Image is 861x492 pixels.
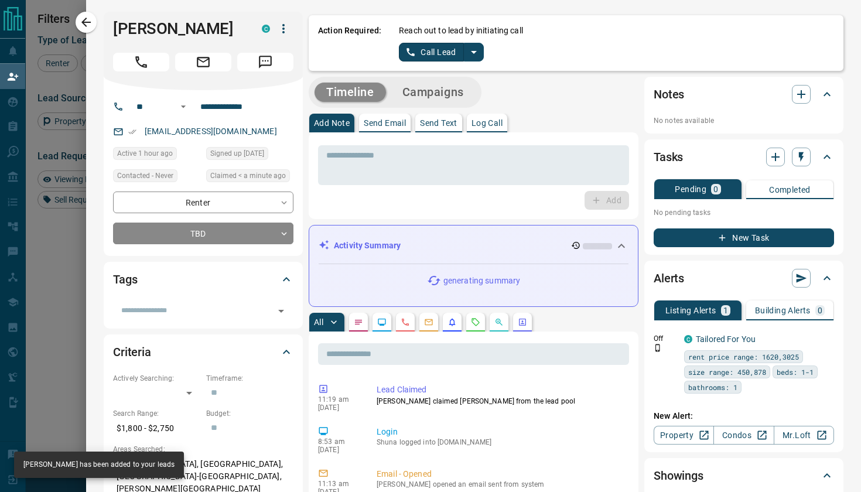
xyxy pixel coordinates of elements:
[262,25,270,33] div: condos.ca
[399,43,464,61] button: Call Lead
[654,143,834,171] div: Tasks
[176,100,190,114] button: Open
[420,119,457,127] p: Send Text
[471,317,480,327] svg: Requests
[128,128,136,136] svg: Email Verified
[206,147,293,163] div: Tue Sep 09 2025
[713,426,774,445] a: Condos
[755,306,811,315] p: Building Alerts
[314,318,323,326] p: All
[113,223,293,244] div: TBD
[665,306,716,315] p: Listing Alerts
[210,148,264,159] span: Signed up [DATE]
[401,317,410,327] svg: Calls
[113,408,200,419] p: Search Range:
[113,19,244,38] h1: [PERSON_NAME]
[206,408,293,419] p: Budget:
[113,270,137,289] h2: Tags
[318,446,359,454] p: [DATE]
[377,468,624,480] p: Email - Opened
[113,53,169,71] span: Call
[684,335,692,343] div: condos.ca
[654,426,714,445] a: Property
[688,366,766,378] span: size range: 450,878
[206,373,293,384] p: Timeframe:
[377,426,624,438] p: Login
[23,455,175,474] div: [PERSON_NAME] has been added to your leads
[318,25,381,61] p: Action Required:
[364,119,406,127] p: Send Email
[518,317,527,327] svg: Agent Actions
[113,147,200,163] div: Tue Sep 16 2025
[777,366,814,378] span: beds: 1-1
[377,317,387,327] svg: Lead Browsing Activity
[424,317,433,327] svg: Emails
[237,53,293,71] span: Message
[399,25,523,37] p: Reach out to lead by initiating call
[443,275,520,287] p: generating summary
[654,344,662,352] svg: Push Notification Only
[113,265,293,293] div: Tags
[314,119,350,127] p: Add Note
[377,396,624,406] p: [PERSON_NAME] claimed [PERSON_NAME] from the lead pool
[675,185,706,193] p: Pending
[399,43,484,61] div: split button
[377,480,624,488] p: [PERSON_NAME] opened an email sent from system
[654,264,834,292] div: Alerts
[273,303,289,319] button: Open
[713,185,718,193] p: 0
[471,119,503,127] p: Log Call
[688,381,737,393] span: bathrooms: 1
[354,317,363,327] svg: Notes
[318,404,359,412] p: [DATE]
[113,373,200,384] p: Actively Searching:
[210,170,286,182] span: Claimed < a minute ago
[318,480,359,488] p: 11:13 am
[113,338,293,366] div: Criteria
[769,186,811,194] p: Completed
[113,444,293,455] p: Areas Searched:
[723,306,728,315] p: 1
[391,83,476,102] button: Campaigns
[318,395,359,404] p: 11:19 am
[318,438,359,446] p: 8:53 am
[654,466,703,485] h2: Showings
[494,317,504,327] svg: Opportunities
[818,306,822,315] p: 0
[117,170,173,182] span: Contacted - Never
[654,204,834,221] p: No pending tasks
[117,148,173,159] span: Active 1 hour ago
[113,419,200,438] p: $1,800 - $2,750
[654,462,834,490] div: Showings
[145,127,277,136] a: [EMAIL_ADDRESS][DOMAIN_NAME]
[113,343,151,361] h2: Criteria
[654,333,677,344] p: Off
[315,83,386,102] button: Timeline
[654,228,834,247] button: New Task
[654,410,834,422] p: New Alert:
[175,53,231,71] span: Email
[377,438,624,446] p: Shuna logged into [DOMAIN_NAME]
[206,169,293,186] div: Tue Sep 16 2025
[334,240,401,252] p: Activity Summary
[377,384,624,396] p: Lead Claimed
[654,269,684,288] h2: Alerts
[696,334,756,344] a: Tailored For You
[447,317,457,327] svg: Listing Alerts
[654,80,834,108] div: Notes
[113,192,293,213] div: Renter
[654,148,683,166] h2: Tasks
[654,115,834,126] p: No notes available
[654,85,684,104] h2: Notes
[688,351,799,363] span: rent price range: 1620,3025
[319,235,628,257] div: Activity Summary
[774,426,834,445] a: Mr.Loft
